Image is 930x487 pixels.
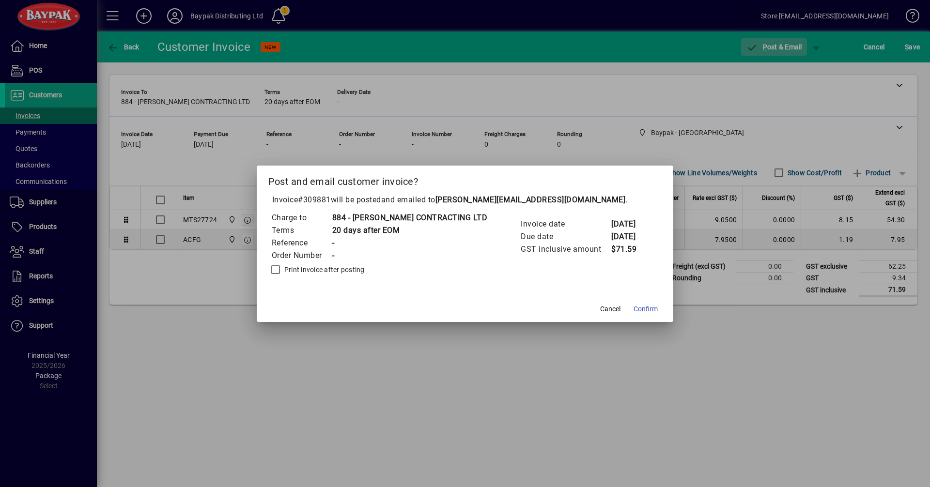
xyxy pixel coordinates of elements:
[611,218,650,230] td: [DATE]
[630,301,662,318] button: Confirm
[520,230,611,243] td: Due date
[520,243,611,256] td: GST inclusive amount
[332,212,488,224] td: 884 - [PERSON_NAME] CONTRACTING LTD
[271,237,332,249] td: Reference
[611,243,650,256] td: $71.59
[271,212,332,224] td: Charge to
[271,249,332,262] td: Order Number
[600,304,620,314] span: Cancel
[520,218,611,230] td: Invoice date
[611,230,650,243] td: [DATE]
[332,224,488,237] td: 20 days after EOM
[282,265,365,274] label: Print invoice after posting
[332,249,488,262] td: -
[634,304,658,314] span: Confirm
[435,195,626,204] b: [PERSON_NAME][EMAIL_ADDRESS][DOMAIN_NAME]
[257,166,674,194] h2: Post and email customer invoice?
[595,301,626,318] button: Cancel
[332,237,488,249] td: -
[268,194,662,206] p: Invoice will be posted .
[298,195,331,204] span: #309881
[381,195,626,204] span: and emailed to
[271,224,332,237] td: Terms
